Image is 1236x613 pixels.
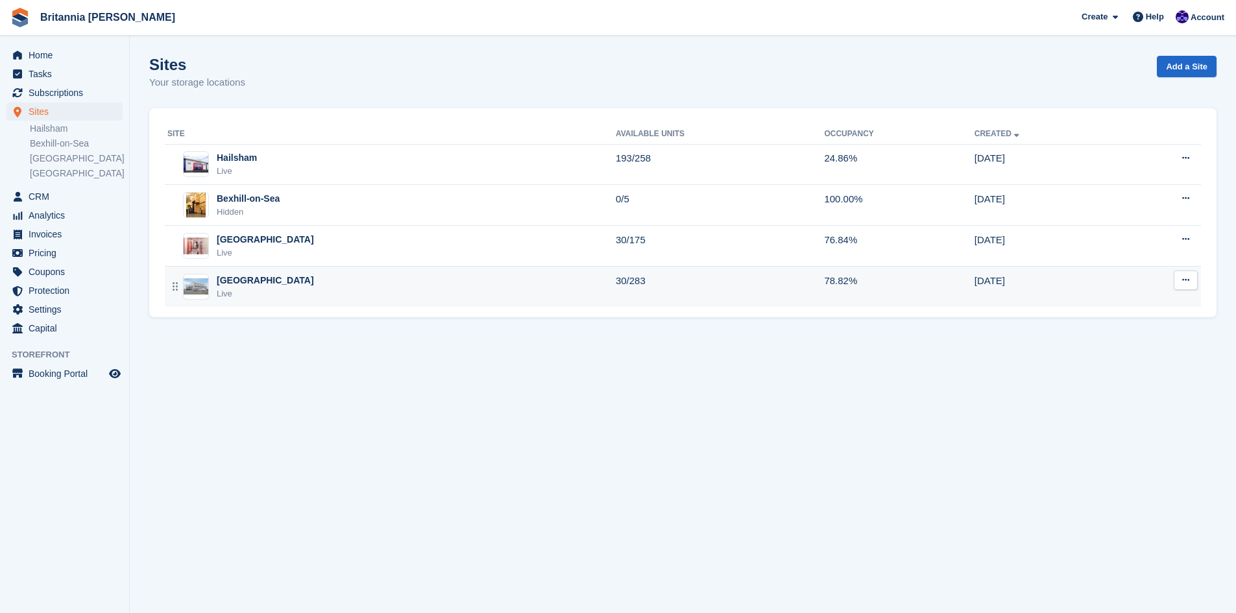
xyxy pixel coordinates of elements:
div: Live [217,246,314,259]
a: menu [6,225,123,243]
td: 0/5 [616,185,824,226]
span: Pricing [29,244,106,262]
h1: Sites [149,56,245,73]
a: menu [6,206,123,224]
span: Capital [29,319,106,337]
div: Live [217,165,257,178]
div: [GEOGRAPHIC_DATA] [217,233,314,246]
div: Hailsham [217,151,257,165]
td: 30/175 [616,226,824,267]
a: Britannia [PERSON_NAME] [35,6,180,28]
a: Created [975,129,1022,138]
a: [GEOGRAPHIC_DATA] [30,152,123,165]
img: Image of Eastbourne site [184,278,208,295]
td: [DATE] [975,185,1118,226]
span: Coupons [29,263,106,281]
span: Protection [29,282,106,300]
th: Site [165,124,616,145]
td: 78.82% [824,267,974,307]
a: Preview store [107,366,123,381]
span: Settings [29,300,106,319]
img: Image of Bexhill-on-Sea site [186,192,206,218]
span: CRM [29,187,106,206]
img: Image of Newhaven site [184,237,208,254]
span: Subscriptions [29,84,106,102]
td: 76.84% [824,226,974,267]
td: [DATE] [975,226,1118,267]
div: Bexhill-on-Sea [217,192,280,206]
img: Image of Hailsham site [184,156,208,173]
a: menu [6,300,123,319]
a: [GEOGRAPHIC_DATA] [30,167,123,180]
td: [DATE] [975,144,1118,185]
td: 193/258 [616,144,824,185]
img: stora-icon-8386f47178a22dfd0bd8f6a31ec36ba5ce8667c1dd55bd0f319d3a0aa187defe.svg [10,8,30,27]
a: menu [6,187,123,206]
span: Booking Portal [29,365,106,383]
a: menu [6,84,123,102]
span: Analytics [29,206,106,224]
span: Tasks [29,65,106,83]
a: menu [6,102,123,121]
a: menu [6,319,123,337]
a: Bexhill-on-Sea [30,138,123,150]
span: Sites [29,102,106,121]
a: Hailsham [30,123,123,135]
a: menu [6,263,123,281]
a: menu [6,46,123,64]
span: Help [1146,10,1164,23]
a: Add a Site [1157,56,1217,77]
span: Home [29,46,106,64]
span: Storefront [12,348,129,361]
img: Tina Tyson [1176,10,1189,23]
td: 100.00% [824,185,974,226]
a: menu [6,244,123,262]
th: Occupancy [824,124,974,145]
span: Create [1082,10,1108,23]
th: Available Units [616,124,824,145]
p: Your storage locations [149,75,245,90]
div: [GEOGRAPHIC_DATA] [217,274,314,287]
td: 24.86% [824,144,974,185]
td: 30/283 [616,267,824,307]
div: Hidden [217,206,280,219]
a: menu [6,65,123,83]
span: Account [1191,11,1224,24]
div: Live [217,287,314,300]
td: [DATE] [975,267,1118,307]
a: menu [6,365,123,383]
span: Invoices [29,225,106,243]
a: menu [6,282,123,300]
